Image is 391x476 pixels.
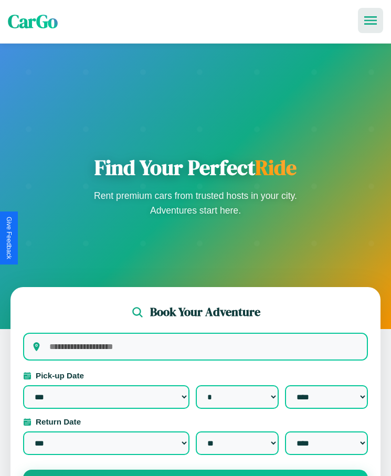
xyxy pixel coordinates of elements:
span: Ride [255,153,297,182]
div: Give Feedback [5,217,13,259]
span: CarGo [8,9,58,34]
h1: Find Your Perfect [91,155,301,180]
h2: Book Your Adventure [150,304,260,320]
p: Rent premium cars from trusted hosts in your city. Adventures start here. [91,188,301,218]
label: Return Date [23,417,368,426]
label: Pick-up Date [23,371,368,380]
